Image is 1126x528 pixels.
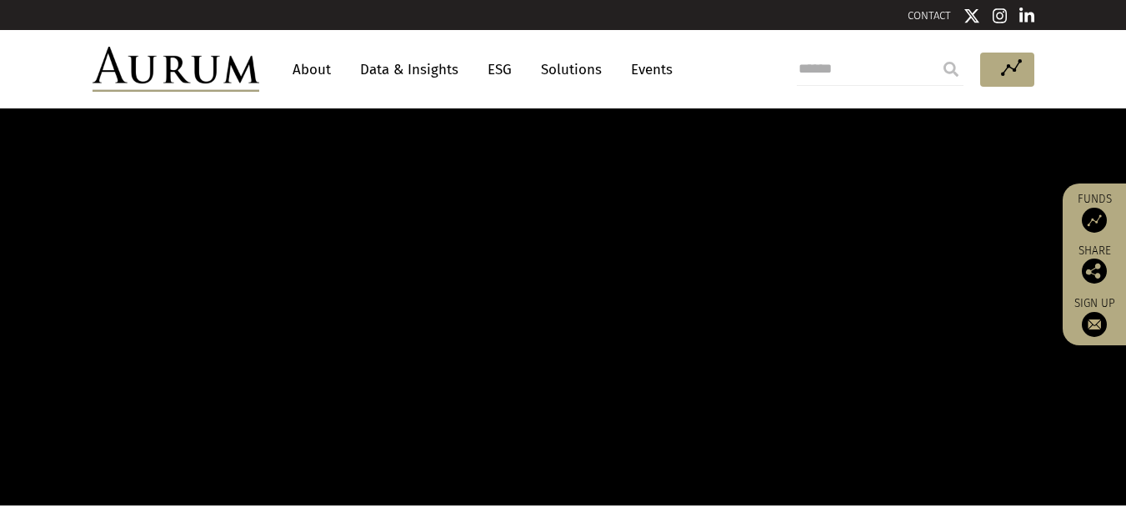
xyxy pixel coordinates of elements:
[1082,259,1107,284] img: Share this post
[1071,296,1118,337] a: Sign up
[1082,208,1107,233] img: Access Funds
[1071,192,1118,233] a: Funds
[479,54,520,85] a: ESG
[934,53,968,86] input: Submit
[533,54,610,85] a: Solutions
[1082,312,1107,337] img: Sign up to our newsletter
[963,8,980,24] img: Twitter icon
[1019,8,1034,24] img: Linkedin icon
[284,54,339,85] a: About
[993,8,1008,24] img: Instagram icon
[1071,245,1118,284] div: Share
[352,54,467,85] a: Data & Insights
[908,9,951,22] a: CONTACT
[623,54,673,85] a: Events
[93,47,259,92] img: Aurum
